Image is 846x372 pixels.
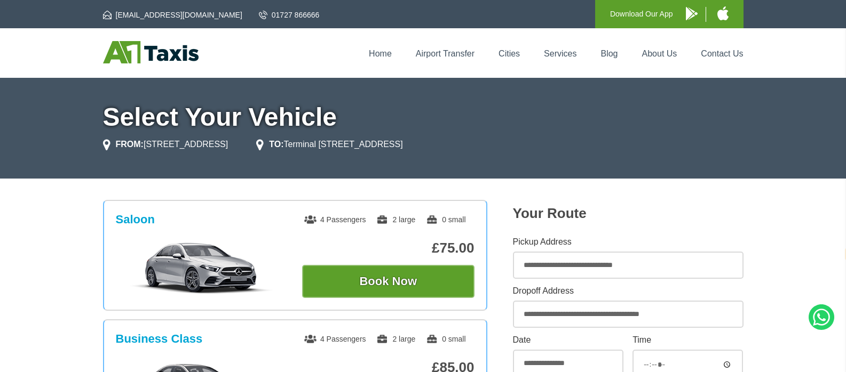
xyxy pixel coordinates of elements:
h2: Your Route [513,205,744,222]
p: Download Our App [610,7,673,21]
img: A1 Taxis St Albans LTD [103,41,199,63]
a: Airport Transfer [416,49,475,58]
li: Terminal [STREET_ADDRESS] [256,138,402,151]
label: Pickup Address [513,238,744,246]
button: Book Now [302,265,475,298]
li: [STREET_ADDRESS] [103,138,228,151]
p: £75.00 [302,240,475,256]
strong: TO: [269,140,283,149]
span: 2 large [376,215,415,224]
a: About Us [642,49,677,58]
span: 4 Passengers [304,335,366,343]
img: A1 Taxis Android App [686,7,698,20]
span: 2 large [376,335,415,343]
a: Blog [600,49,618,58]
a: [EMAIL_ADDRESS][DOMAIN_NAME] [103,10,242,20]
span: 0 small [426,215,465,224]
label: Dropoff Address [513,287,744,295]
label: Time [632,336,743,344]
a: 01727 866666 [259,10,320,20]
a: Services [544,49,576,58]
a: Home [369,49,392,58]
a: Contact Us [701,49,743,58]
img: Saloon [121,241,282,295]
label: Date [513,336,623,344]
h3: Business Class [116,332,203,346]
a: Cities [499,49,520,58]
h1: Select Your Vehicle [103,104,744,130]
h3: Saloon [116,213,155,227]
span: 4 Passengers [304,215,366,224]
span: 0 small [426,335,465,343]
strong: FROM: [116,140,144,149]
img: A1 Taxis iPhone App [717,6,729,20]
